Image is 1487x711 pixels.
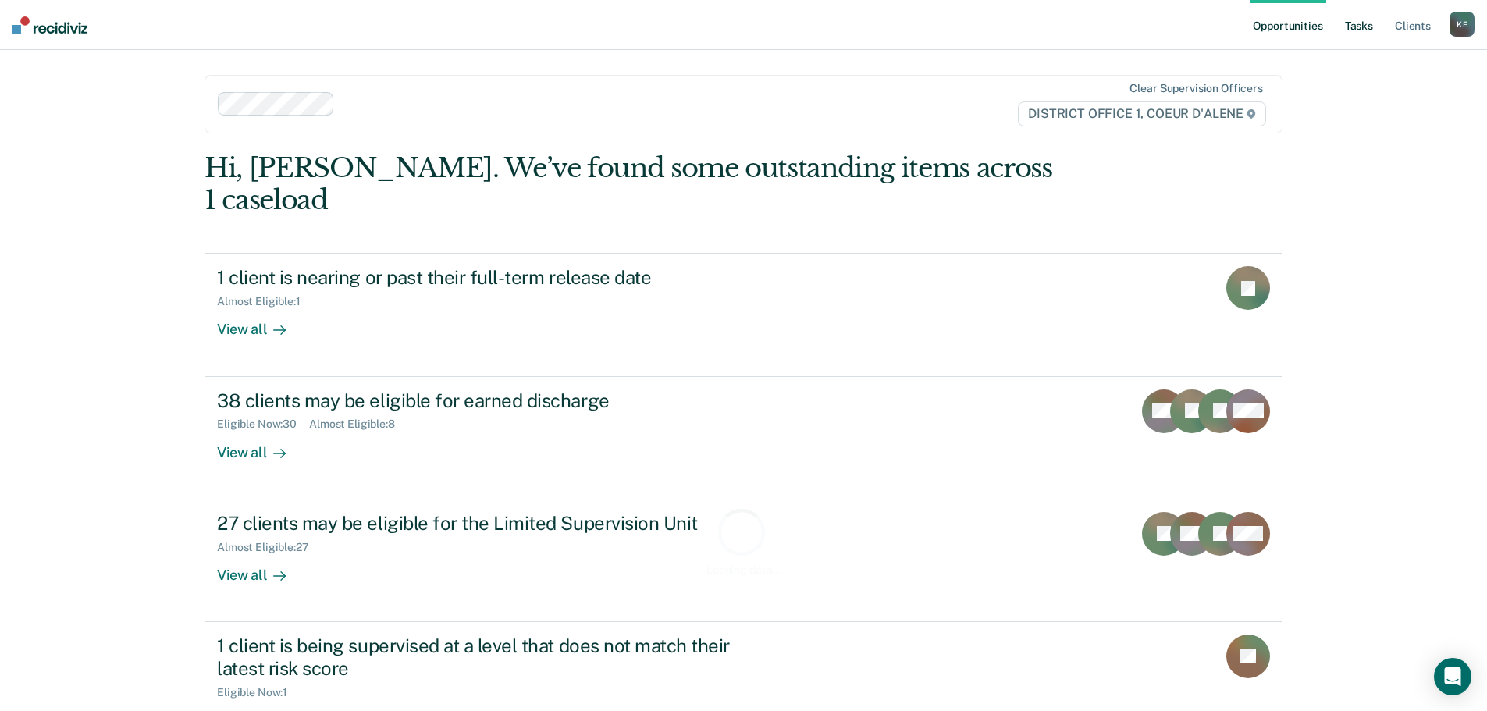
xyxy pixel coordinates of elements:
div: View all [217,553,304,584]
div: Almost Eligible : 27 [217,541,322,554]
div: Almost Eligible : 8 [309,418,407,431]
div: 1 client is nearing or past their full-term release date [217,266,765,289]
div: View all [217,431,304,461]
div: View all [217,308,304,339]
div: 27 clients may be eligible for the Limited Supervision Unit [217,512,765,535]
div: Eligible Now : 30 [217,418,309,431]
div: 1 client is being supervised at a level that does not match their latest risk score [217,635,765,680]
a: 38 clients may be eligible for earned dischargeEligible Now:30Almost Eligible:8View all [205,377,1282,499]
div: K E [1450,12,1475,37]
a: 27 clients may be eligible for the Limited Supervision UnitAlmost Eligible:27View all [205,499,1282,622]
div: Clear supervision officers [1129,82,1262,95]
div: Hi, [PERSON_NAME]. We’ve found some outstanding items across 1 caseload [205,152,1067,216]
button: KE [1450,12,1475,37]
div: Open Intercom Messenger [1434,658,1471,695]
div: 38 clients may be eligible for earned discharge [217,389,765,412]
img: Recidiviz [12,16,87,34]
div: Eligible Now : 1 [217,686,300,699]
a: 1 client is nearing or past their full-term release dateAlmost Eligible:1View all [205,253,1282,376]
span: DISTRICT OFFICE 1, COEUR D'ALENE [1018,101,1266,126]
div: Almost Eligible : 1 [217,295,313,308]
